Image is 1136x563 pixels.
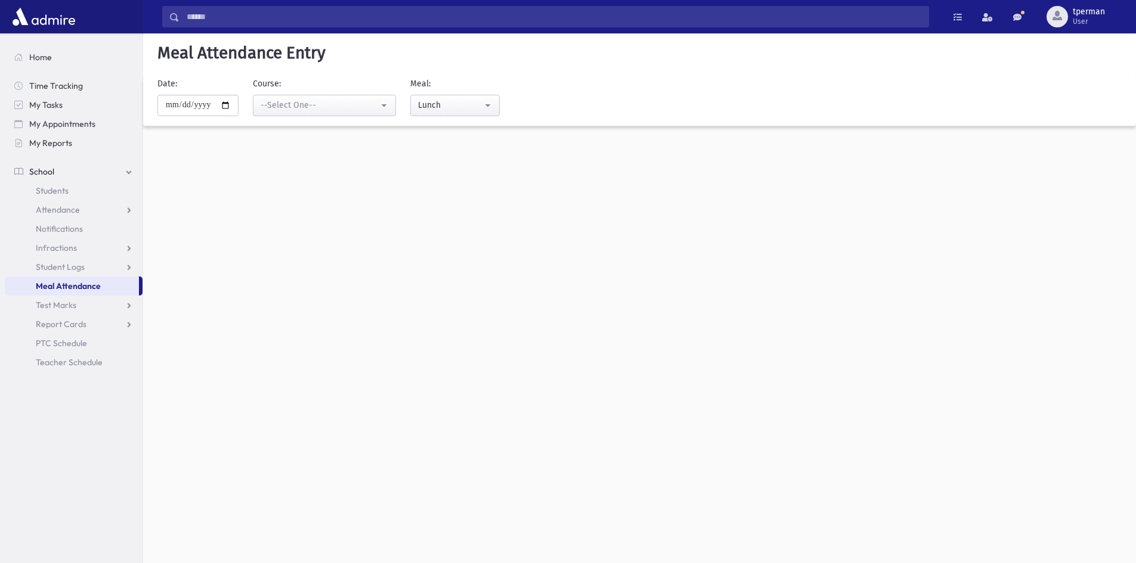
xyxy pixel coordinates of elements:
[179,6,928,27] input: Search
[29,119,95,129] span: My Appointments
[36,223,83,234] span: Notifications
[36,242,77,253] span: Infractions
[29,166,54,177] span: School
[5,133,143,153] a: My Reports
[10,5,78,29] img: AdmirePro
[29,52,52,63] span: Home
[5,219,143,238] a: Notifications
[5,334,143,353] a: PTC Schedule
[1073,17,1105,26] span: User
[5,95,143,114] a: My Tasks
[36,300,76,310] span: Test Marks
[5,257,143,276] a: Student Logs
[29,138,72,148] span: My Reports
[261,99,379,111] div: --Select One--
[5,162,143,181] a: School
[36,281,101,291] span: Meal Attendance
[253,95,396,116] button: --Select One--
[5,296,143,315] a: Test Marks
[36,338,87,349] span: PTC Schedule
[5,353,143,372] a: Teacher Schedule
[29,99,63,110] span: My Tasks
[36,319,86,329] span: Report Cards
[410,77,431,90] label: Meal:
[5,238,143,257] a: Infractions
[5,48,143,67] a: Home
[418,99,482,111] div: Lunch
[1073,7,1105,17] span: tperman
[5,181,143,200] a: Students
[253,77,281,90] label: Course:
[5,200,143,219] a: Attendance
[5,315,143,334] a: Report Cards
[36,357,103,368] span: Teacher Schedule
[5,276,139,296] a: Meal Attendance
[410,95,500,116] button: Lunch
[36,185,69,196] span: Students
[36,262,85,272] span: Student Logs
[5,114,143,133] a: My Appointments
[29,80,83,91] span: Time Tracking
[5,76,143,95] a: Time Tracking
[36,204,80,215] span: Attendance
[157,77,177,90] label: Date:
[153,43,1126,63] h5: Meal Attendance Entry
